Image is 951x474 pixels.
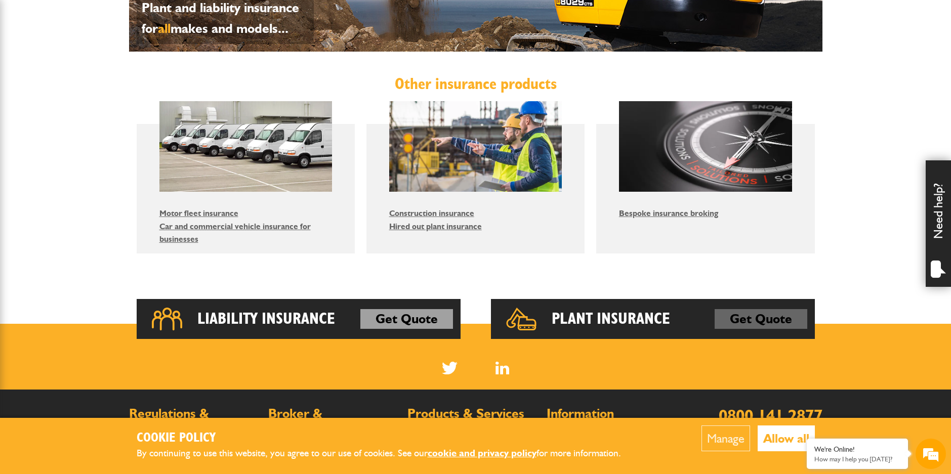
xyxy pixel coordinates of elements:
a: Construction insurance [389,208,474,218]
div: Need help? [926,160,951,287]
a: Hired out plant insurance [389,222,482,231]
h2: Information [547,407,676,420]
img: Motor fleet insurance [159,101,333,192]
a: LinkedIn [495,362,509,374]
a: Get Quote [715,309,807,329]
h2: Plant Insurance [552,309,670,329]
img: Construction insurance [389,101,562,192]
a: Get Quote [360,309,453,329]
h2: Regulations & Documents [129,407,258,433]
h2: Cookie Policy [137,430,638,446]
a: Motor fleet insurance [159,208,238,218]
button: Allow all [758,425,815,451]
a: Bespoke insurance broking [619,208,718,218]
div: We're Online! [814,445,900,454]
h2: Liability Insurance [197,309,335,329]
h2: Products & Services [407,407,536,420]
a: cookie and privacy policy [428,447,536,459]
span: all [158,20,171,36]
p: By continuing to use this website, you agree to our use of cookies. See our for more information. [137,446,638,461]
img: Twitter [442,362,458,374]
img: Bespoke insurance broking [619,101,792,192]
h2: Broker & Intermediary [268,407,397,433]
button: Manage [701,425,750,451]
a: 0800 141 2877 [719,405,822,425]
a: Car and commercial vehicle insurance for businesses [159,222,311,244]
p: How may I help you today? [814,455,900,463]
h2: Other insurance products [137,74,815,94]
img: Linked In [495,362,509,374]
